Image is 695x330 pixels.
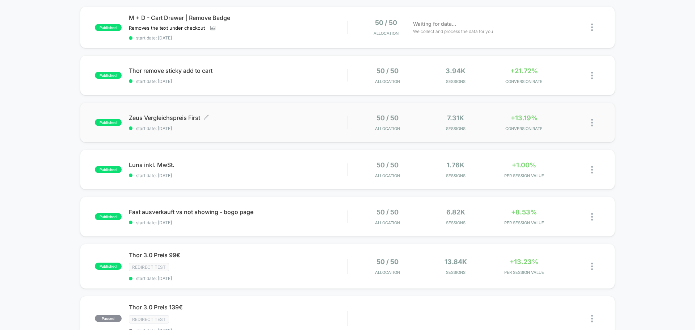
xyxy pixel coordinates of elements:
[129,14,347,21] span: M + D - Cart Drawer | Remove Badge
[512,161,536,169] span: +1.00%
[129,35,347,41] span: start date: [DATE]
[129,173,347,178] span: start date: [DATE]
[492,126,556,131] span: CONVERSION RATE
[447,161,464,169] span: 1.76k
[129,220,347,225] span: start date: [DATE]
[95,72,122,79] span: published
[376,208,399,216] span: 50 / 50
[129,315,169,323] span: Redirect Test
[95,263,122,270] span: published
[424,126,488,131] span: Sessions
[375,173,400,178] span: Allocation
[95,213,122,220] span: published
[591,166,593,174] img: close
[375,220,400,225] span: Allocation
[374,31,399,36] span: Allocation
[510,67,538,75] span: +21.72%
[95,315,122,322] span: paused
[376,114,399,122] span: 50 / 50
[511,114,538,122] span: +13.19%
[129,161,347,168] span: Luna inkl. MwSt.
[492,270,556,275] span: PER SESSION VALUE
[375,19,397,26] span: 50 / 50
[492,79,556,84] span: CONVERSION RATE
[591,72,593,79] img: close
[129,126,347,131] span: start date: [DATE]
[591,213,593,221] img: close
[424,270,488,275] span: Sessions
[591,119,593,126] img: close
[591,315,593,322] img: close
[413,20,456,28] span: Waiting for data...
[129,25,205,31] span: Removes the text under checkout
[95,119,122,126] span: published
[129,263,169,271] span: Redirect Test
[129,208,347,216] span: Fast ausverkauft vs not showing - bogo page
[129,114,347,121] span: Zeus Vergleichspreis First
[591,24,593,31] img: close
[446,208,465,216] span: 6.82k
[492,173,556,178] span: PER SESSION VALUE
[424,79,488,84] span: Sessions
[510,258,538,266] span: +13.23%
[376,161,399,169] span: 50 / 50
[446,67,466,75] span: 3.94k
[129,251,347,259] span: Thor 3.0 Preis 99€
[511,208,537,216] span: +8.53%
[376,258,399,266] span: 50 / 50
[95,166,122,173] span: published
[591,263,593,270] img: close
[492,220,556,225] span: PER SESSION VALUE
[375,79,400,84] span: Allocation
[447,114,464,122] span: 7.31k
[445,258,467,266] span: 13.84k
[129,67,347,74] span: Thor remove sticky add to cart
[376,67,399,75] span: 50 / 50
[413,28,493,35] span: We collect and process the data for you
[375,270,400,275] span: Allocation
[129,304,347,311] span: Thor 3.0 Preis 139€
[95,24,122,31] span: published
[375,126,400,131] span: Allocation
[424,220,488,225] span: Sessions
[424,173,488,178] span: Sessions
[129,79,347,84] span: start date: [DATE]
[129,276,347,281] span: start date: [DATE]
